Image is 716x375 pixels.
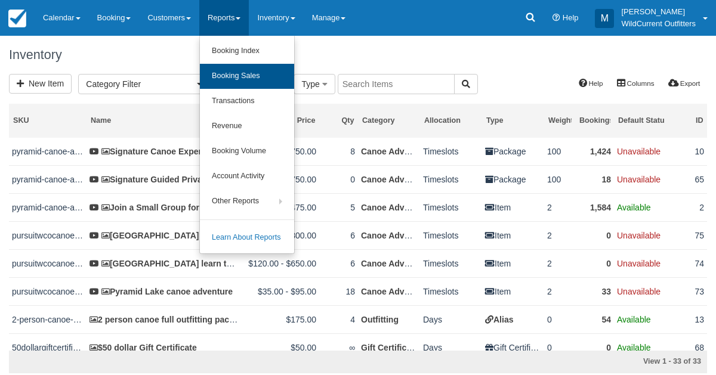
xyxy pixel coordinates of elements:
td: 0 [575,221,614,249]
a: 0 [606,231,611,240]
a: Canoe Adventures [361,203,434,212]
td: Timeslots [420,138,482,166]
td: 100 [544,138,575,166]
td: Days [420,333,482,361]
img: checkfront-main-nav-mini-logo.png [8,10,26,27]
a: 1,424 [590,147,611,156]
p: [PERSON_NAME] [621,6,696,18]
td: Canoe Adventures [358,193,420,221]
td: Canoe Adventures [358,249,420,277]
a: Booking Index [200,39,294,64]
td: 6 [319,221,358,249]
span: Unavailable [617,231,661,240]
a: Signature Guided Private Canoe Experience Canoe number Two [89,175,363,184]
td: 2 [544,193,575,221]
td: 13 [668,305,707,333]
button: Category Filter [78,74,209,94]
span: Available [617,203,651,212]
td: 2 person canoe full outfitting package [87,305,242,333]
td: 18 [575,165,614,193]
td: 65 [668,165,707,193]
span: Available [617,315,651,324]
a: 1,584 [590,203,611,212]
a: 2 person canoe full outfitting package [89,315,248,324]
a: Pyramid Lake canoe adventure [89,287,233,296]
a: 0 [606,343,611,352]
td: 2 [668,193,707,221]
div: SKU [13,116,83,126]
td: Join a Small Group for our Signature Guided Canoe Experiences [87,193,242,221]
td: Unavailable [614,277,668,305]
td: 5 [319,193,358,221]
td: Canoe Adventures [358,221,420,249]
span: Category Filter [86,78,194,90]
td: 2 [544,277,575,305]
a: Canoe Adventures [361,147,434,156]
td: pyramid-canoe-adventure-half-day-group [9,193,87,221]
td: 0 [544,333,575,361]
td: 0 [575,333,614,361]
a: Booking Volume [200,139,294,164]
td: 2-person-canoe-full-outfitting-package [9,305,87,333]
td: 73 [668,277,707,305]
td: 100 [544,165,575,193]
input: Search Items [338,74,455,94]
td: 54 [575,305,614,333]
div: Name [91,116,238,126]
td: Available [614,305,668,333]
td: Gift Certificates [358,333,420,361]
td: Pyramid Lake canoe adventure [87,277,242,305]
div: Type [486,116,541,126]
td: Signature Guided Private Canoe Experience Canoe number Two [87,165,242,193]
td: Item [482,249,544,277]
a: Learn About Reports [200,225,294,250]
a: New Item [9,74,72,94]
td: ∞ [319,333,358,361]
a: Join a Small Group for our Signature Guided Canoe Experiences [89,203,366,212]
td: 33 [575,277,614,305]
span: Unavailable [617,147,661,156]
div: Category [362,116,416,126]
a: Booking Sales [200,64,294,89]
td: Unavailable [614,221,668,249]
td: 4 [319,305,358,333]
td: Gift Certificate [482,333,544,361]
td: 68 [668,333,707,361]
td: Signature Canoe Experience- Private [87,138,242,166]
td: 1,424 [575,138,614,166]
a: Gift Certificates [361,343,423,352]
td: 1,584 [575,193,614,221]
td: 75 [668,221,707,249]
td: pyramid-canoe-adventure-half-day-private_copy [9,165,87,193]
td: Available [614,193,668,221]
td: 2 [544,221,575,249]
a: Outfitting [361,315,399,324]
span: Help [563,13,579,22]
td: Timeslots [420,193,482,221]
td: 50dollargiftcertificate [9,333,87,361]
td: pursuitwcocanoeadvnture [9,277,87,305]
div: Weight [548,116,572,126]
td: Days [420,305,482,333]
td: Item [482,193,544,221]
td: pursuitwcocanoeadvnturecopycopy [9,221,87,249]
a: Help [572,75,610,92]
td: Maligne Lake guided private canoe experience [87,221,242,249]
td: Canoe Adventures [358,165,420,193]
td: 8 [319,138,358,166]
span: Unavailable [617,259,661,268]
a: 0 [606,259,611,268]
a: Canoe Adventures [361,259,434,268]
td: Timeslots [420,277,482,305]
a: $50 dollar Gift Certificate [89,343,197,352]
td: pursuitwcocanoeadvnture_copy [9,249,87,277]
div: Qty [323,116,354,126]
h1: Inventory [9,48,707,62]
a: Export [661,75,707,92]
a: Transactions [200,89,294,114]
span: Unavailable [617,287,661,296]
td: pyramid-canoe-adventure-half-day-private [9,138,87,166]
p: WildCurrent Outfitters [621,18,696,30]
td: 74 [668,249,707,277]
td: 6 [319,249,358,277]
